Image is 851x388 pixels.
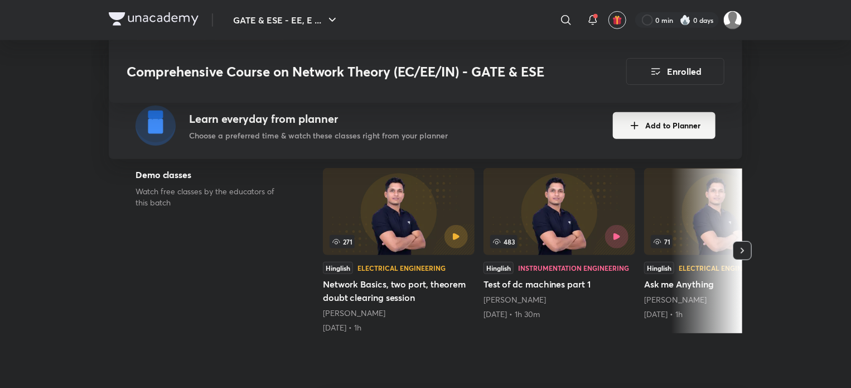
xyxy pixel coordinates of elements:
[323,308,385,318] a: [PERSON_NAME]
[483,309,635,320] div: 12th Jul • 1h 30m
[323,168,475,333] a: 271HinglishElectrical EngineeringNetwork Basics, two port, theorem doubt clearing session[PERSON_...
[483,168,635,320] a: 483HinglishInstrumentation EngineeringTest of dc machines part 1[PERSON_NAME][DATE] • 1h 30m
[651,235,673,248] span: 71
[644,277,796,291] h5: Ask me Anything
[357,265,446,271] div: Electrical Engineering
[723,11,742,30] img: Suyash S
[483,168,635,320] a: Test of dc machines part 1
[613,112,715,139] button: Add to Planner
[518,265,629,271] div: Instrumentation Engineering
[323,262,353,274] div: Hinglish
[109,12,199,28] a: Company Logo
[323,168,475,333] a: Network Basics, two port, theorem doubt clearing session
[323,322,475,333] div: 22nd Apr • 1h
[626,58,724,85] button: Enrolled
[644,168,796,320] a: 71HinglishElectrical EngineeringAsk me Anything[PERSON_NAME][DATE] • 1h
[323,277,475,304] h5: Network Basics, two port, theorem doubt clearing session
[644,294,796,305] div: Mayank Sahu
[483,294,546,305] a: [PERSON_NAME]
[644,294,707,305] a: [PERSON_NAME]
[226,9,346,31] button: GATE & ESE - EE, E ...
[490,235,518,248] span: 483
[136,168,287,181] h5: Demo classes
[483,294,635,305] div: Mayank Sahu
[189,130,448,141] p: Choose a preferred time & watch these classes right from your planner
[189,111,448,127] h4: Learn everyday from planner
[483,277,635,291] h5: Test of dc machines part 1
[109,12,199,26] img: Company Logo
[483,262,514,274] div: Hinglish
[330,235,355,248] span: 271
[644,309,796,320] div: 11th Aug • 1h
[323,308,475,319] div: Mayank Sahu
[608,11,626,29] button: avatar
[136,186,287,208] p: Watch free classes by the educators of this batch
[612,15,622,25] img: avatar
[644,262,674,274] div: Hinglish
[680,15,691,26] img: streak
[127,64,563,80] h3: Comprehensive Course on Network Theory (EC/EE/IN) - GATE & ESE
[644,168,796,320] a: Ask me Anything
